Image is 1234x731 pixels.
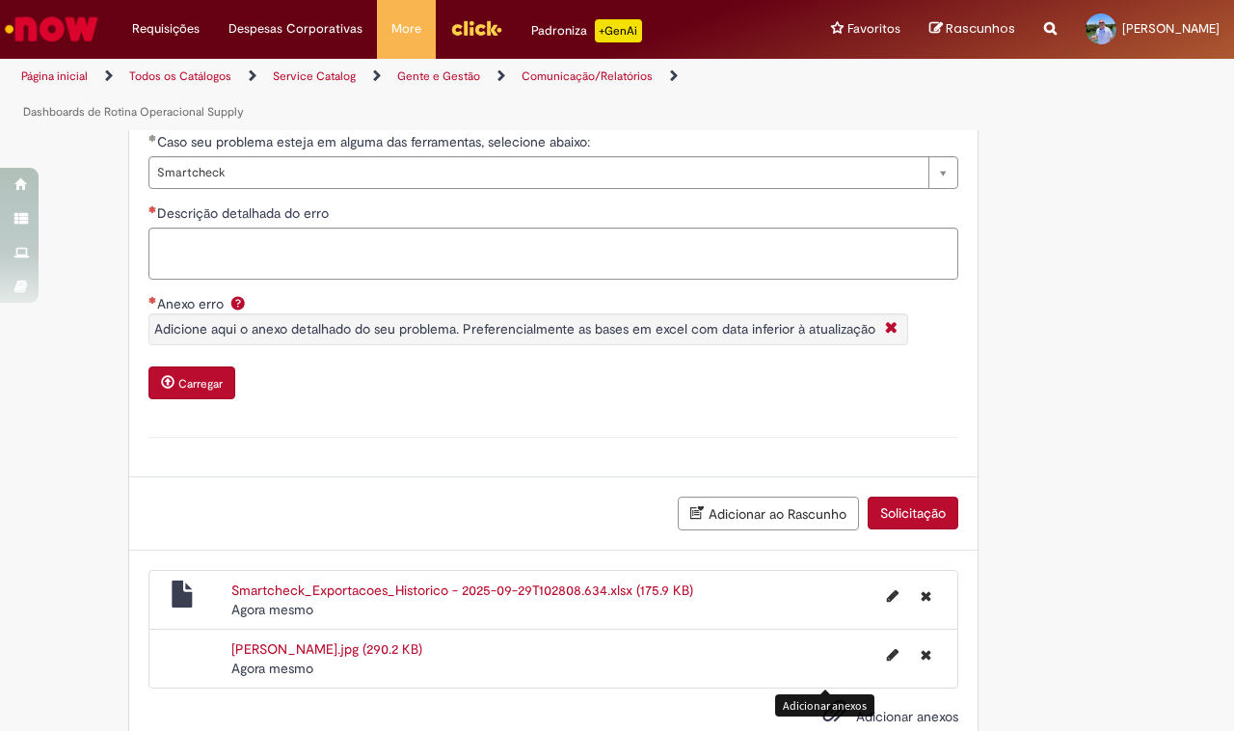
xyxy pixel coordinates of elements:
[148,296,157,304] span: Necessários
[148,205,157,213] span: Necessários
[231,582,693,599] a: Smartcheck_Exportacoes_Historico - 2025-09-29T102808.634.xlsx (175.9 KB)
[880,319,902,339] i: Fechar More information Por question_anexo_erro
[847,19,900,39] span: Favoritos
[2,10,101,48] img: ServiceNow
[148,366,235,399] button: Carregar anexo de Anexo erro Required
[868,497,958,529] button: Solicitação
[909,639,943,670] button: Excluir Antonio Smartcheck.jpg
[678,497,859,530] button: Adicionar ao Rascunho
[14,59,808,130] ul: Trilhas de página
[228,19,362,39] span: Despesas Corporativas
[157,295,228,312] span: Anexo erro
[522,68,653,84] a: Comunicação/Relatórios
[231,601,313,618] time: 29/09/2025 13:45:30
[231,660,313,677] time: 29/09/2025 13:45:16
[946,19,1015,38] span: Rascunhos
[148,134,157,142] span: Obrigatório Preenchido
[856,708,958,725] span: Adicionar anexos
[929,20,1015,39] a: Rascunhos
[909,581,943,611] button: Excluir Smartcheck_Exportacoes_Historico - 2025-09-29T102808.634.xlsx
[154,320,875,338] span: Adicione aqui o anexo detalhado do seu problema. Preferencialmente as bases em excel com data inf...
[157,204,333,222] span: Descrição detalhada do erro
[148,228,958,281] textarea: Descrição detalhada do erro
[273,68,356,84] a: Service Catalog
[231,640,422,658] a: [PERSON_NAME].jpg (290.2 KB)
[1122,20,1220,37] span: [PERSON_NAME]
[231,601,313,618] span: Agora mesmo
[391,19,421,39] span: More
[157,133,594,150] span: Caso seu problema esteja em alguma das ferramentas, selecione abaixo:
[531,19,642,42] div: Padroniza
[23,104,244,120] a: Dashboards de Rotina Operacional Supply
[775,694,874,717] div: Adicionar anexos
[595,19,642,42] p: +GenAi
[132,19,200,39] span: Requisições
[397,68,480,84] a: Gente e Gestão
[21,68,88,84] a: Página inicial
[178,376,223,392] small: Carregar
[227,295,250,311] span: Ajuda para Anexo erro
[157,157,919,188] span: Smartcheck
[875,581,910,611] button: Editar nome de arquivo Smartcheck_Exportacoes_Historico - 2025-09-29T102808.634.xlsx
[231,660,313,677] span: Agora mesmo
[129,68,231,84] a: Todos os Catálogos
[875,639,910,670] button: Editar nome de arquivo Antonio Smartcheck.jpg
[450,14,502,42] img: click_logo_yellow_360x200.png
